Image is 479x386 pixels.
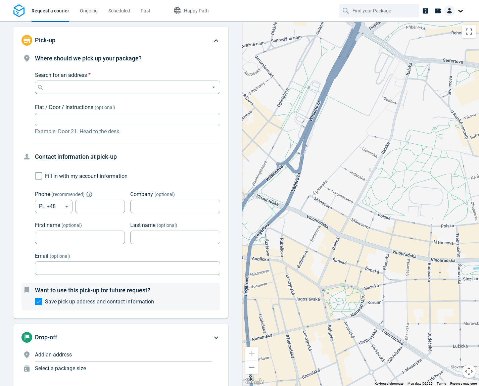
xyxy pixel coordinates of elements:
[408,382,433,385] span: Map data ©2025
[130,191,153,197] span: Company
[243,377,266,386] img: Google
[209,83,218,92] button: Open
[35,253,48,259] span: Email
[184,8,209,13] span: Happy Path
[13,4,25,17] img: Logo
[45,298,154,305] span: Save pick-up address and contact information
[450,382,477,385] a: Report a map error
[32,8,69,13] span: Request a courier
[35,351,72,358] span: Add an address
[352,4,407,17] input: Find your Package
[35,200,73,213] div: PL +48
[130,222,155,228] span: Last name
[154,192,175,197] span: (optional)
[35,365,86,372] span: Select a package size
[80,8,98,13] span: Ongoing
[243,377,266,386] a: Open this area in Google Maps (opens a new window)
[13,54,228,319] div: Pick-up
[437,382,446,385] a: Terms
[157,223,177,228] span: (optional)
[35,72,87,78] span: Search for an address
[35,191,50,197] span: Phone
[141,8,150,13] span: Past
[108,8,130,13] span: Scheduled
[375,381,403,386] button: Keyboard shortcuts
[444,5,455,16] img: Client
[35,37,55,44] span: Pick-up
[35,128,220,136] p: Example: Door 21. Head to the desk
[35,222,60,228] span: First name
[462,25,476,38] button: Toggle fullscreen view
[13,27,228,54] div: Pick-up
[87,192,91,196] button: Explain "Recommended"
[35,104,93,110] span: Flat / Door / Instructions
[95,105,115,110] span: (optional)
[35,152,220,161] h4: Contact information at pick-up
[245,360,258,374] button: Zoom out
[51,192,85,197] span: ( recommended )
[35,287,150,294] span: Want to use this pick-up for future request?
[45,173,128,179] span: Fill in with my account information
[35,334,57,341] span: Drop-off
[462,365,476,378] button: Map camera controls
[50,253,70,259] span: (optional)
[61,223,82,228] span: (optional)
[35,55,142,62] span: Where should we pick up your package?
[245,347,258,360] button: Zoom in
